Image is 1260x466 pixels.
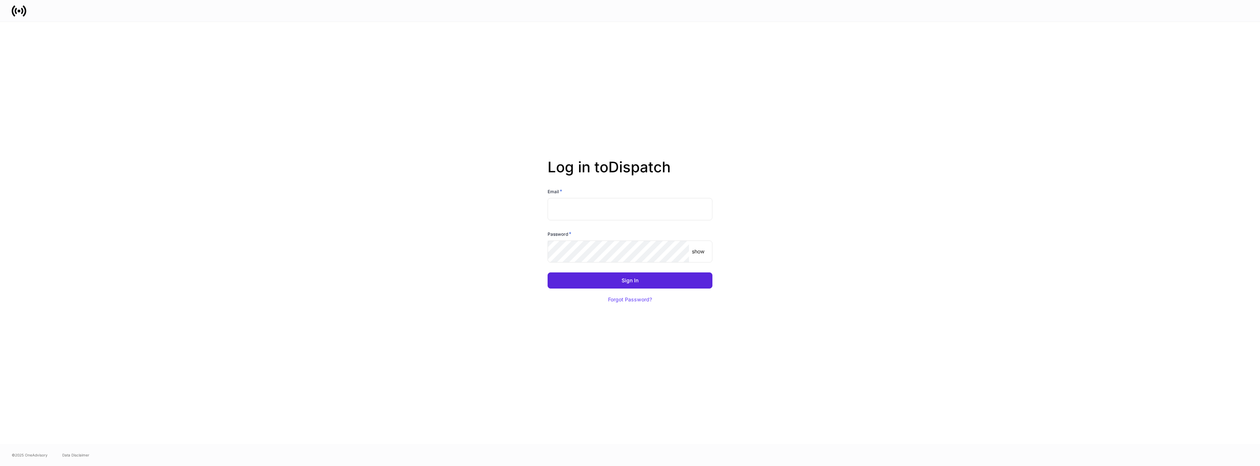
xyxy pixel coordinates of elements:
div: Sign In [622,278,638,283]
p: show [692,248,704,255]
span: © 2025 OneAdvisory [12,452,48,458]
a: Data Disclaimer [62,452,89,458]
div: Forgot Password? [608,297,652,302]
button: Sign In [548,272,712,289]
h6: Password [548,230,571,238]
button: Forgot Password? [599,291,661,308]
h2: Log in to Dispatch [548,158,712,188]
h6: Email [548,188,562,195]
